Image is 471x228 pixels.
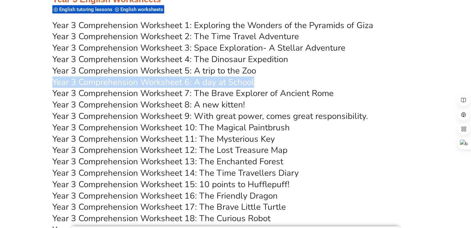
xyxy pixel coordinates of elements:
[52,42,345,54] a: Year 3 Comprehension Worksheet 3: Space Exploration- A Stellar Adventure
[52,31,299,42] a: Year 3 Comprehension Worksheet 2: The Time Travel Adventure
[52,201,286,213] a: Year 3 Comprehension Worksheet 17: The Brave Little Turtle
[52,20,373,31] a: Year 3 Comprehension Worksheet 1: Exploring the Wonders of the Pyramids of Giza
[52,99,245,110] a: Year 3 Comprehension Worksheet 8: A new kitten!
[52,88,334,99] a: Year 3 Comprehension Worksheet 7: The Brave Explorer of Ancient Rome
[52,65,256,76] a: Year 3 Comprehension Worksheet 5: A trip to the Zoo
[52,167,299,179] a: Year 3 Comprehension Worksheet 14: The Time Travellers Diary
[52,76,254,88] a: Year 3 Comprehension Worksheet 6: A day at School
[59,7,114,12] span: English tutoring lessons
[52,179,289,190] a: Year 3 Comprehension Worksheet 15: 10 points to Hufflepuff!
[52,110,368,122] a: Year 3 Comprehension Worksheet 9: With great power, comes great responsibility.
[120,7,165,12] span: English worksheets
[52,156,283,167] a: Year 3 Comprehension Worksheet 13: The Enchanted Forest
[52,122,290,133] a: Year 3 Comprehension Worksheet 10: The Magical Paintbrush
[113,5,164,14] div: English worksheets
[52,5,113,14] div: English tutoring lessons
[52,190,278,202] a: Year 3 Comprehension Worksheet 16: The Friendly Dragon
[52,54,288,65] a: Year 3 Comprehension Worksheet 4: The Dinosaur Expedition
[359,154,471,228] iframe: Chat Widget
[52,133,275,145] a: Year 3 Comprehension Worksheet 11: The Mysterious Key
[52,213,270,224] a: Year 3 Comprehension Worksheet 18: The Curious Robot
[52,144,288,156] a: Year 3 Comprehension Worksheet 12: The Lost Treasure Map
